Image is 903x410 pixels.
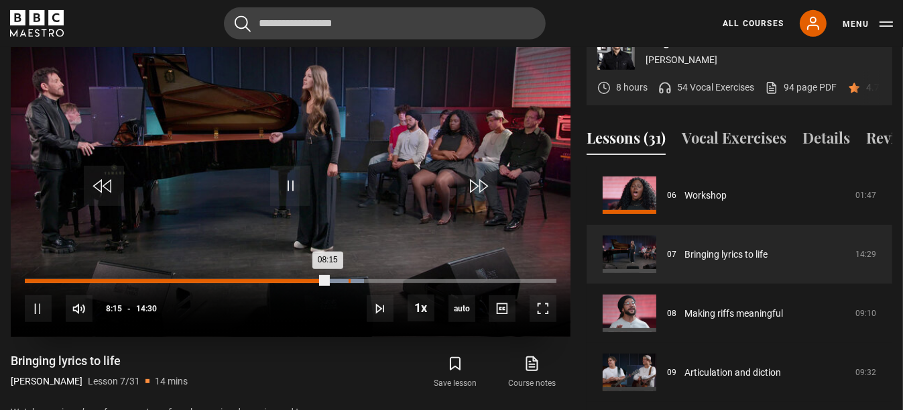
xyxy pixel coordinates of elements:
[417,353,493,392] button: Save lesson
[684,366,781,380] a: Articulation and diction
[587,127,666,155] button: Lessons (31)
[684,307,783,321] a: Making riffs meaningful
[25,279,556,283] div: Progress Bar
[25,295,52,322] button: Pause
[136,297,157,321] span: 14:30
[765,81,837,95] a: 94 page PDF
[11,374,82,389] p: [PERSON_NAME]
[224,7,546,40] input: Search
[677,81,754,95] p: 54 Vocal Exercises
[802,127,850,155] button: Details
[646,36,882,48] p: Sing Like the Stars
[11,21,570,337] video-js: Video Player
[88,374,140,389] p: Lesson 7/31
[106,297,122,321] span: 8:15
[684,248,768,262] a: Bringing lyrics to life
[684,189,727,203] a: Workshop
[367,295,394,322] button: Next Lesson
[489,295,516,322] button: Captions
[843,17,893,31] button: Toggle navigation
[235,15,251,32] button: Submit the search query
[155,374,188,389] p: 14 mins
[448,295,475,322] span: auto
[616,81,648,95] p: 8 hours
[494,353,570,392] a: Course notes
[723,17,784,30] a: All Courses
[646,53,882,67] p: [PERSON_NAME]
[127,304,131,313] span: -
[448,295,475,322] div: Current quality: 1080p
[408,295,434,321] button: Playback Rate
[66,295,93,322] button: Mute
[10,10,64,37] svg: BBC Maestro
[11,353,188,369] h1: Bringing lyrics to life
[682,127,786,155] button: Vocal Exercises
[530,295,556,322] button: Fullscreen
